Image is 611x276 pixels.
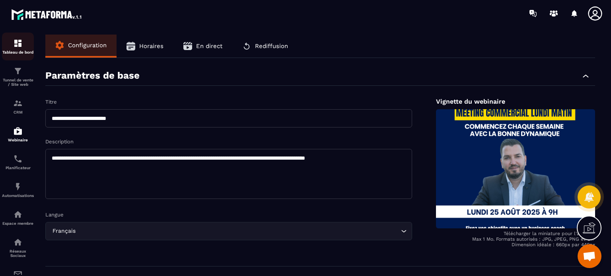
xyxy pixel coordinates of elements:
[578,244,601,268] a: Ouvrir le chat
[2,148,34,176] a: schedulerschedulerPlanificateur
[77,227,399,235] input: Search for option
[45,212,64,218] label: Langue
[2,120,34,148] a: automationsautomationsWebinaire
[2,221,34,226] p: Espace membre
[173,35,232,58] button: En direct
[232,35,298,58] button: Rediffusion
[139,42,163,50] span: Horaires
[2,204,34,232] a: automationsautomationsEspace membre
[2,50,34,54] p: Tableau de bord
[51,227,77,235] span: Français
[2,249,34,258] p: Réseaux Sociaux
[2,93,34,120] a: formationformationCRM
[2,78,34,87] p: Tunnel de vente / Site web
[2,166,34,170] p: Planificateur
[436,242,595,247] p: Dimension idéale : 660px par 440px
[11,7,83,21] img: logo
[255,42,288,50] span: Rediffusion
[13,126,23,136] img: automations
[13,237,23,247] img: social-network
[436,231,595,236] p: Télécharger la miniature pour l'afficher
[2,138,34,142] p: Webinaire
[45,70,140,81] p: Paramètres de base
[13,154,23,164] img: scheduler
[117,35,173,58] button: Horaires
[436,236,595,242] p: Max 1 Mo. Formats autorisés : JPG, JPEG, PNG et GIF
[45,35,117,56] button: Configuration
[196,42,222,50] span: En direct
[2,176,34,204] a: automationsautomationsAutomatisations
[2,33,34,60] a: formationformationTableau de bord
[2,60,34,93] a: formationformationTunnel de vente / Site web
[436,98,595,105] p: Vignette du webinaire
[68,42,107,49] span: Configuration
[45,139,74,145] label: Description
[13,66,23,76] img: formation
[45,222,412,240] div: Search for option
[13,39,23,48] img: formation
[45,99,57,105] label: Titre
[2,232,34,264] a: social-networksocial-networkRéseaux Sociaux
[2,193,34,198] p: Automatisations
[13,182,23,191] img: automations
[13,98,23,108] img: formation
[13,210,23,219] img: automations
[2,110,34,114] p: CRM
